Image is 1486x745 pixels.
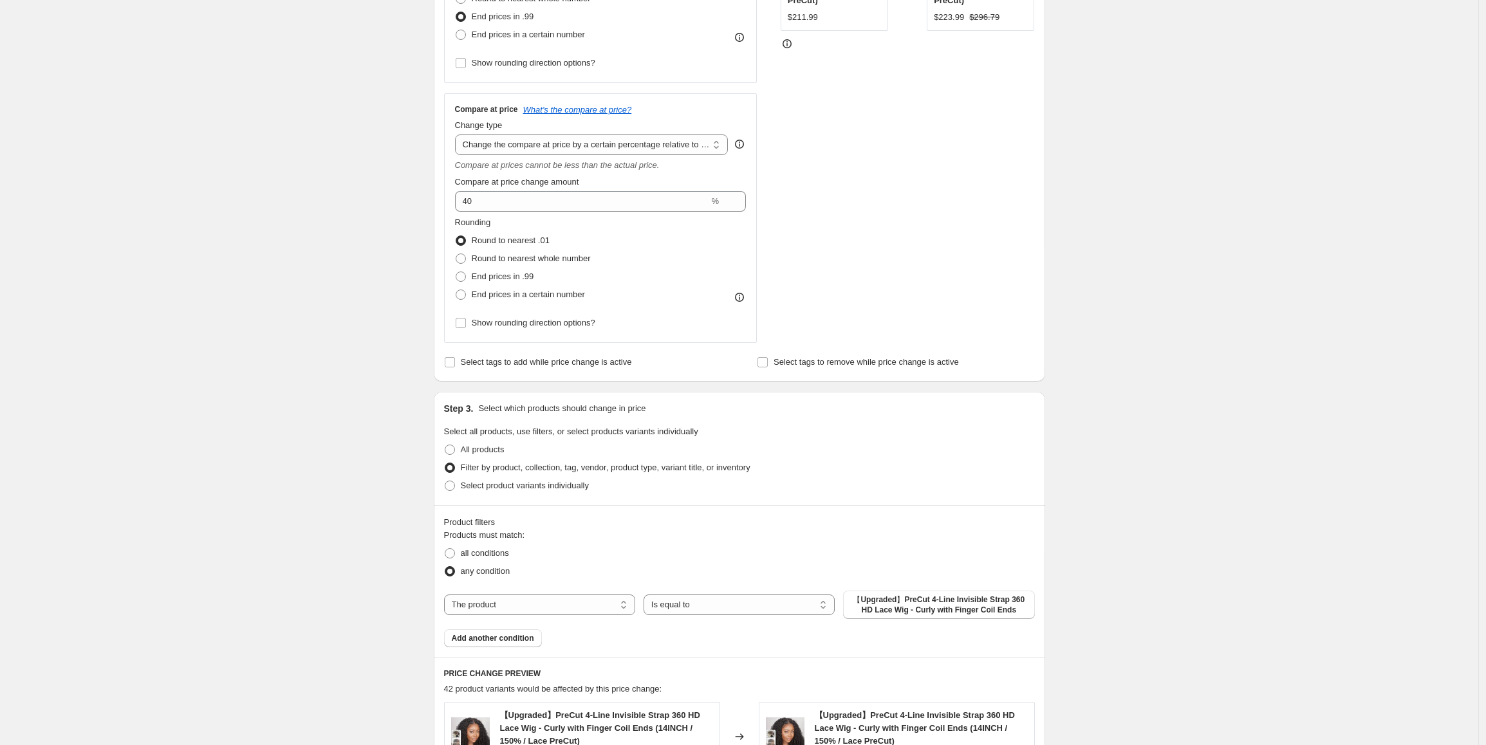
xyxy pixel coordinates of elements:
[461,566,510,576] span: any condition
[452,633,534,643] span: Add another condition
[444,684,662,694] span: 42 product variants would be affected by this price change:
[788,11,818,24] div: $211.99
[444,516,1035,529] div: Product filters
[851,594,1026,615] span: 【Upgraded】PreCut 4-Line Invisible Strap 360 HD Lace Wig - Curly with Finger Coil Ends
[444,427,698,436] span: Select all products, use filters, or select products variants individually
[461,463,750,472] span: Filter by product, collection, tag, vendor, product type, variant title, or inventory
[461,481,589,490] span: Select product variants individually
[444,402,474,415] h2: Step 3.
[472,290,585,299] span: End prices in a certain number
[455,120,503,130] span: Change type
[472,271,534,281] span: End prices in .99
[733,138,746,151] div: help
[934,11,964,24] div: $223.99
[523,105,632,115] button: What's the compare at price?
[455,104,518,115] h3: Compare at price
[969,11,999,24] strike: $296.79
[455,160,660,170] i: Compare at prices cannot be less than the actual price.
[461,445,505,454] span: All products
[478,402,645,415] p: Select which products should change in price
[472,30,585,39] span: End prices in a certain number
[472,253,591,263] span: Round to nearest whole number
[472,12,534,21] span: End prices in .99
[444,668,1035,679] h6: PRICE CHANGE PREVIEW
[455,217,491,227] span: Rounding
[472,235,550,245] span: Round to nearest .01
[455,191,709,212] input: 20
[472,318,595,327] span: Show rounding direction options?
[774,357,959,367] span: Select tags to remove while price change is active
[461,357,632,367] span: Select tags to add while price change is active
[444,629,542,647] button: Add another condition
[461,548,509,558] span: all conditions
[455,177,579,187] span: Compare at price change amount
[472,58,595,68] span: Show rounding direction options?
[843,591,1034,619] button: 【Upgraded】PreCut 4-Line Invisible Strap 360 HD Lace Wig - Curly with Finger Coil Ends
[444,530,525,540] span: Products must match:
[711,196,719,206] span: %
